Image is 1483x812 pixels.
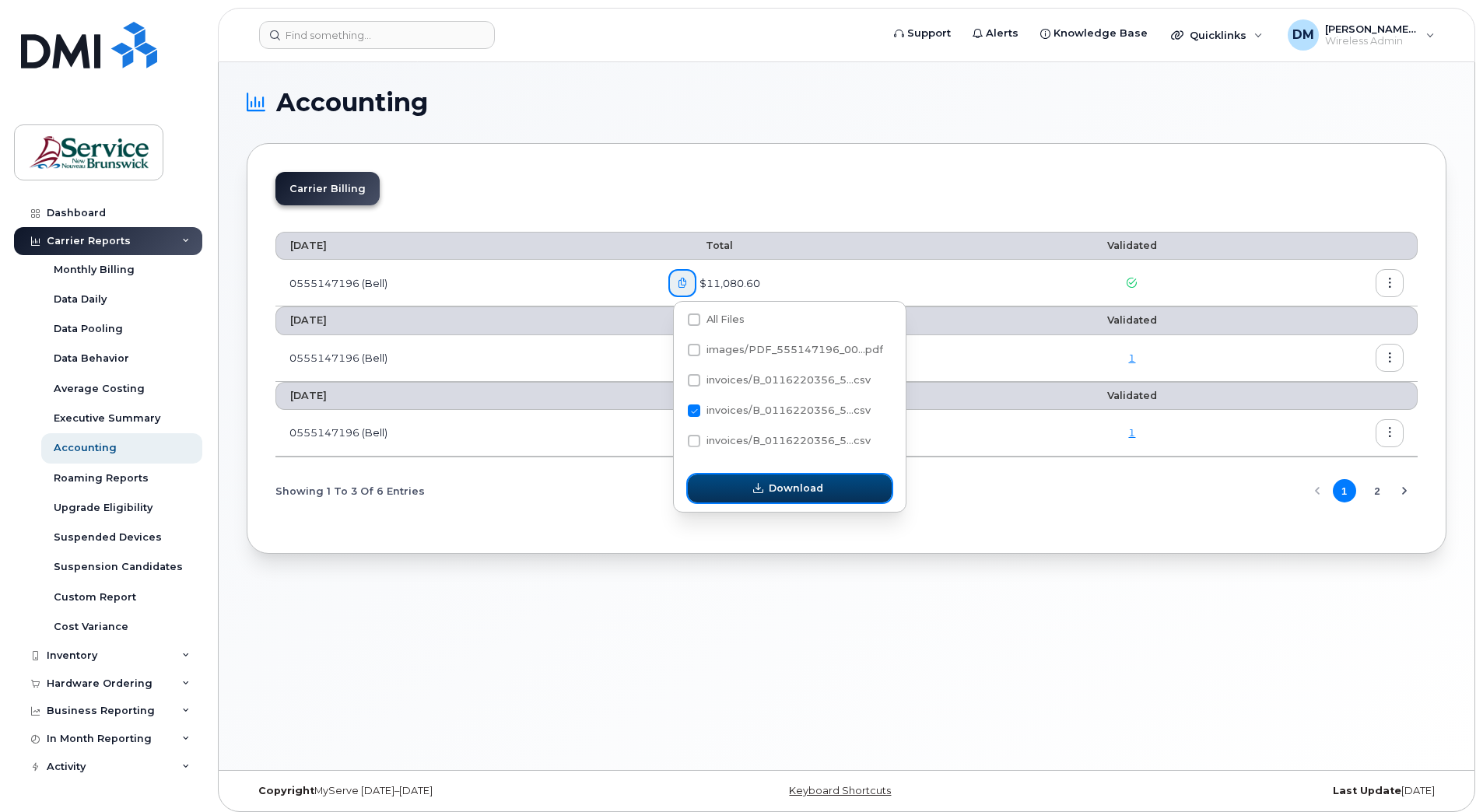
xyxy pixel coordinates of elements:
a: PDF_555147196_005_0000000000.pdf [668,419,698,446]
button: Page 1 [1333,479,1356,502]
th: Validated [1015,232,1250,260]
th: Validated [1015,306,1250,334]
span: Accounting [276,91,428,114]
a: 1 [1128,352,1135,364]
span: Total [668,314,733,326]
a: Keyboard Shortcuts [789,785,891,796]
span: images/PDF_555147196_007_0000000000.pdf [688,347,883,359]
span: invoices/B_0116220356_555147196_20082025_ACC.csv [688,377,871,389]
a: 1 [1128,426,1135,439]
td: 0555147196 (Bell) [275,260,654,306]
button: Next Page [1393,479,1416,502]
span: invoices/B_0116220356_5...csv [706,374,871,386]
th: Validated [1015,382,1250,410]
th: [DATE] [275,306,654,334]
span: Total [668,390,733,401]
strong: Copyright [258,785,314,796]
span: invoices/B_0116220356_555147196_20082025_DTL.csv [688,438,871,450]
td: 0555147196 (Bell) [275,335,654,382]
button: Download [688,474,892,502]
span: invoices/B_0116220356_5...csv [706,404,871,416]
span: All Files [706,313,745,325]
div: [DATE] [1047,785,1446,797]
button: Page 2 [1366,479,1389,502]
strong: Last Update [1333,785,1401,796]
span: Download [769,481,823,495]
div: MyServe [DATE]–[DATE] [247,785,647,797]
span: images/PDF_555147196_00...pdf [706,344,883,355]
span: Total [668,240,733,251]
span: invoices/B_0116220356_555147196_20082025_MOB.csv [688,408,871,419]
th: [DATE] [275,232,654,260]
span: Showing 1 To 3 Of 6 Entries [275,479,425,502]
td: 0555147196 (Bell) [275,410,654,457]
th: [DATE] [275,382,654,410]
span: invoices/B_0116220356_5...csv [706,435,871,446]
span: $11,080.60 [696,276,760,291]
